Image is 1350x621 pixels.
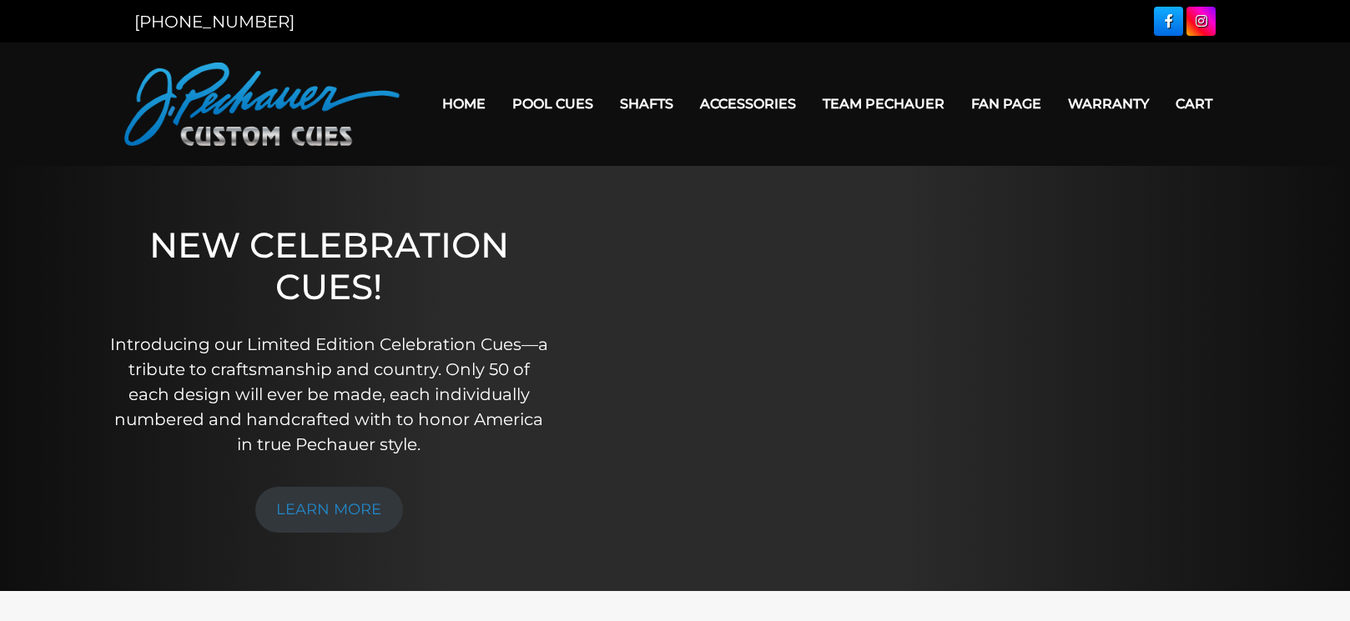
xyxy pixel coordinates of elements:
[124,63,400,146] img: Pechauer Custom Cues
[607,83,687,125] a: Shafts
[809,83,958,125] a: Team Pechauer
[109,224,548,308] h1: NEW CELEBRATION CUES!
[687,83,809,125] a: Accessories
[499,83,607,125] a: Pool Cues
[958,83,1055,125] a: Fan Page
[134,12,295,32] a: [PHONE_NUMBER]
[109,332,548,457] p: Introducing our Limited Edition Celebration Cues—a tribute to craftsmanship and country. Only 50 ...
[429,83,499,125] a: Home
[1162,83,1226,125] a: Cart
[255,487,404,533] a: LEARN MORE
[1055,83,1162,125] a: Warranty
